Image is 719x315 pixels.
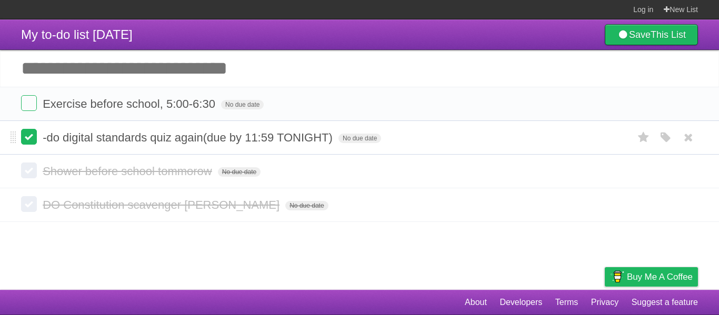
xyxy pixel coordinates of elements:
a: Developers [500,292,542,312]
span: No due date [221,100,264,109]
label: Done [21,95,37,111]
a: Privacy [591,292,618,312]
img: Buy me a coffee [610,268,624,286]
a: Buy me a coffee [605,267,698,287]
b: This List [651,29,686,40]
span: No due date [218,167,261,177]
a: SaveThis List [605,24,698,45]
label: Done [21,129,37,145]
span: My to-do list [DATE] [21,27,133,42]
label: Done [21,162,37,178]
a: About [465,292,487,312]
span: Shower before school tommorow [43,165,215,178]
a: Terms [555,292,578,312]
label: Done [21,196,37,212]
span: Exercise before school, 5:00-6:30 [43,97,218,110]
span: DO Constitution scavenger [PERSON_NAME] [43,198,282,211]
span: No due date [338,134,381,143]
label: Star task [634,129,654,146]
span: No due date [285,201,328,210]
span: Buy me a coffee [627,268,693,286]
a: Suggest a feature [632,292,698,312]
span: -do digital standards quiz again(due by 11:59 TONIGHT) [43,131,335,144]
